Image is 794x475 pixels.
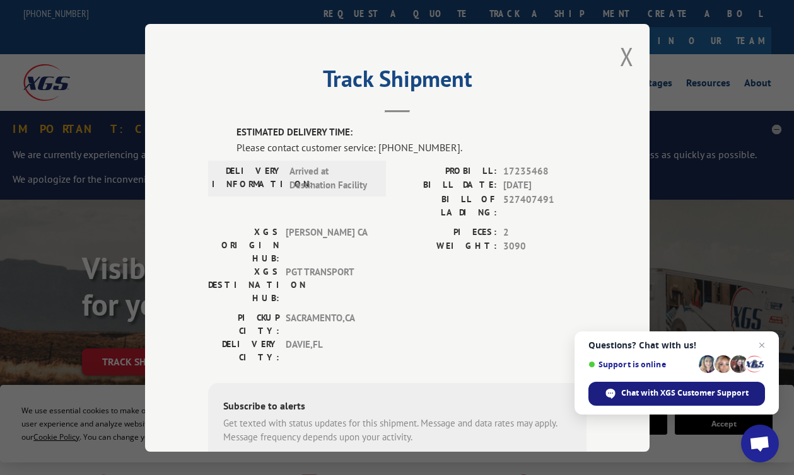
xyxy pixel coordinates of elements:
span: SACRAMENTO , CA [286,311,371,337]
label: DELIVERY INFORMATION: [212,164,283,192]
label: XGS DESTINATION HUB: [208,265,279,304]
button: Close modal [620,40,634,73]
span: Close chat [754,338,769,353]
label: PICKUP CITY: [208,311,279,337]
div: Chat with XGS Customer Support [588,382,765,406]
h2: Track Shipment [208,70,587,94]
span: Arrived at Destination Facility [289,164,375,192]
span: 2 [503,225,587,239]
label: WEIGHT: [397,239,497,254]
div: Open chat [741,425,779,462]
span: [DATE] [503,178,587,193]
span: 17235468 [503,164,587,178]
div: Get texted with status updates for this shipment. Message and data rates may apply. Message frequ... [223,416,571,444]
label: XGS ORIGIN HUB: [208,225,279,265]
span: 527407491 [503,192,587,219]
span: [PERSON_NAME] CA [286,225,371,265]
label: DELIVERY CITY: [208,337,279,363]
span: Support is online [588,360,694,369]
span: DAVIE , FL [286,337,371,363]
span: 3090 [503,239,587,254]
span: Questions? Chat with us! [588,340,765,350]
label: PROBILL: [397,164,497,178]
label: BILL DATE: [397,178,497,193]
label: BILL OF LADING: [397,192,497,219]
label: PIECES: [397,225,497,239]
div: Subscribe to alerts [223,398,571,416]
span: Chat with XGS Customer Support [621,387,749,399]
div: Please contact customer service: [PHONE_NUMBER]. [236,139,587,154]
span: PGT TRANSPORT [286,265,371,304]
label: ESTIMATED DELIVERY TIME: [236,125,587,140]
